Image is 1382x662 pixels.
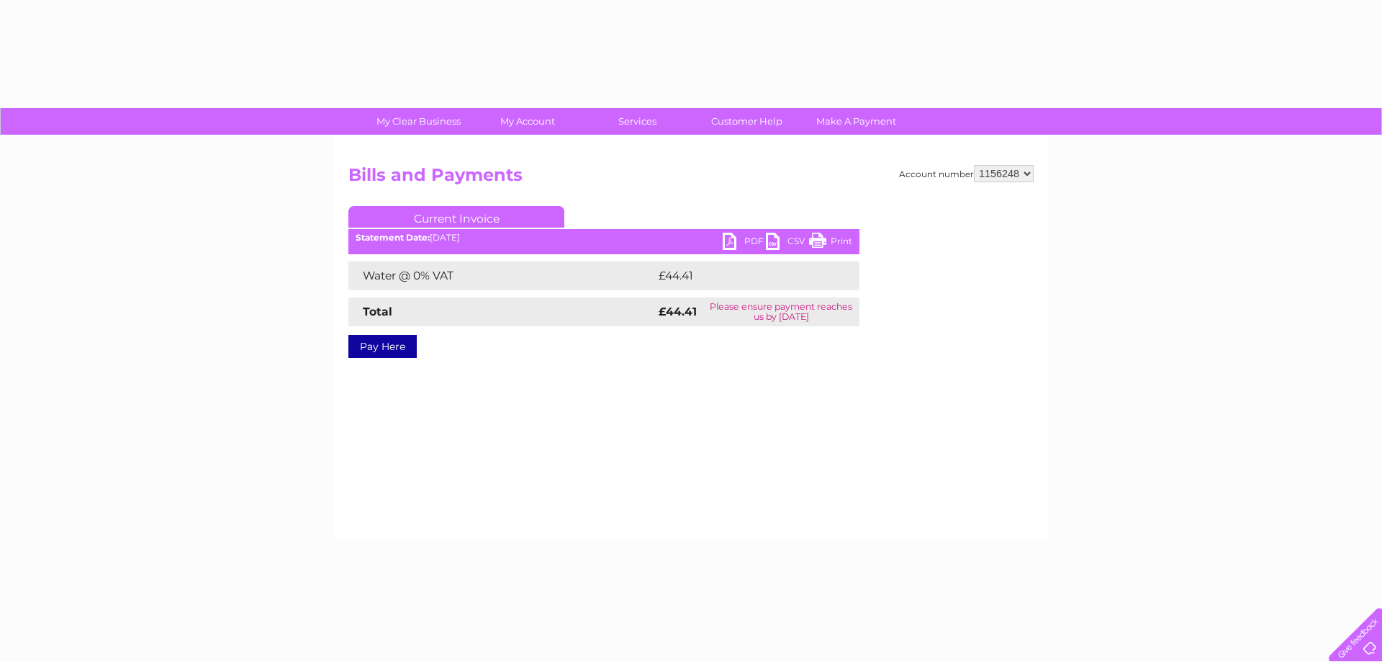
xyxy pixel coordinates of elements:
a: PDF [723,233,766,254]
a: Print [809,233,852,254]
a: Current Invoice [348,206,564,228]
td: Please ensure payment reaches us by [DATE] [703,298,859,326]
strong: Total [363,305,392,318]
a: Services [578,108,697,135]
a: CSV [766,233,809,254]
a: My Clear Business [359,108,478,135]
td: Water @ 0% VAT [348,261,655,290]
div: [DATE] [348,233,859,243]
h2: Bills and Payments [348,165,1034,192]
b: Statement Date: [356,232,430,243]
a: Make A Payment [797,108,916,135]
a: My Account [469,108,587,135]
td: £44.41 [655,261,829,290]
a: Pay Here [348,335,417,358]
a: Customer Help [687,108,806,135]
strong: £44.41 [659,305,697,318]
div: Account number [899,165,1034,182]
